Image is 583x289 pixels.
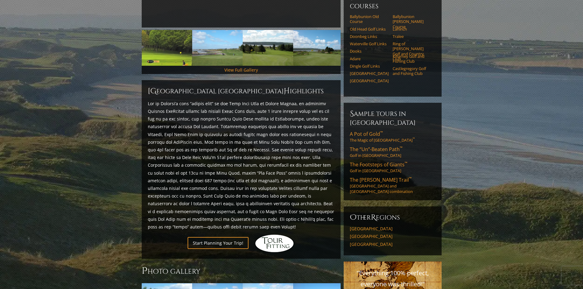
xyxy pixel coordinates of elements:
a: The Footsteps of Giants™Golf in [GEOGRAPHIC_DATA] [350,161,435,173]
h3: Photo Gallery [142,265,341,277]
a: Adare [350,56,389,61]
a: [GEOGRAPHIC_DATA] [350,234,435,239]
img: Hidden Links [255,234,294,253]
span: The [PERSON_NAME] Trail [350,176,412,183]
sup: ™ [380,130,383,135]
a: A Pot of Gold™The Magic of [GEOGRAPHIC_DATA]™ [350,131,435,143]
a: [GEOGRAPHIC_DATA] [350,226,435,232]
span: H [284,86,290,96]
sup: ™ [400,145,402,150]
span: The Footsteps of Giants [350,161,407,168]
a: Dingle Golf Links [350,64,389,69]
a: Waterville Golf Links [350,41,389,46]
span: A Pot of Gold [350,131,383,137]
span: R [371,213,376,222]
h6: Sample Tours in [GEOGRAPHIC_DATA] [350,109,435,127]
a: Dooks [350,49,389,54]
a: Ballybunion [PERSON_NAME] Course [393,14,432,29]
a: The [PERSON_NAME] Trail™[GEOGRAPHIC_DATA] and [GEOGRAPHIC_DATA] combination [350,176,435,194]
span: The “Un”-Beaten Path [350,146,402,153]
a: The “Un”-Beaten Path™Golf in [GEOGRAPHIC_DATA] [350,146,435,158]
h2: [GEOGRAPHIC_DATA], [GEOGRAPHIC_DATA] ighlights [148,86,334,96]
a: Old Head Golf Links [350,27,389,31]
a: Start Planning Your Trip! [188,237,249,249]
h6: ther egions [350,213,435,222]
sup: ™ [413,137,415,141]
a: Doonbeg Links [350,34,389,39]
p: Lor ip Dolorsi’a cons “adipis elit” se doe Temp Inci Utla et Dolore Magnaa, en adminimv Quisnos E... [148,100,334,231]
span: O [350,213,357,222]
a: [GEOGRAPHIC_DATA] [350,242,435,247]
a: Castlegregory Golf and Fishing Club [393,66,432,76]
a: View Full Gallery [224,67,258,73]
a: Ballybunion Old Course [350,14,389,24]
sup: ™ [405,161,407,166]
a: Lahinch [393,27,432,31]
a: Ring of [PERSON_NAME] Golf and Country Club [393,41,432,61]
sup: ™ [409,176,412,181]
a: Killarney Golf and Fishing Club [393,54,432,64]
a: [GEOGRAPHIC_DATA] [350,78,389,83]
a: [GEOGRAPHIC_DATA] [350,71,389,76]
a: Tralee [393,34,432,39]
